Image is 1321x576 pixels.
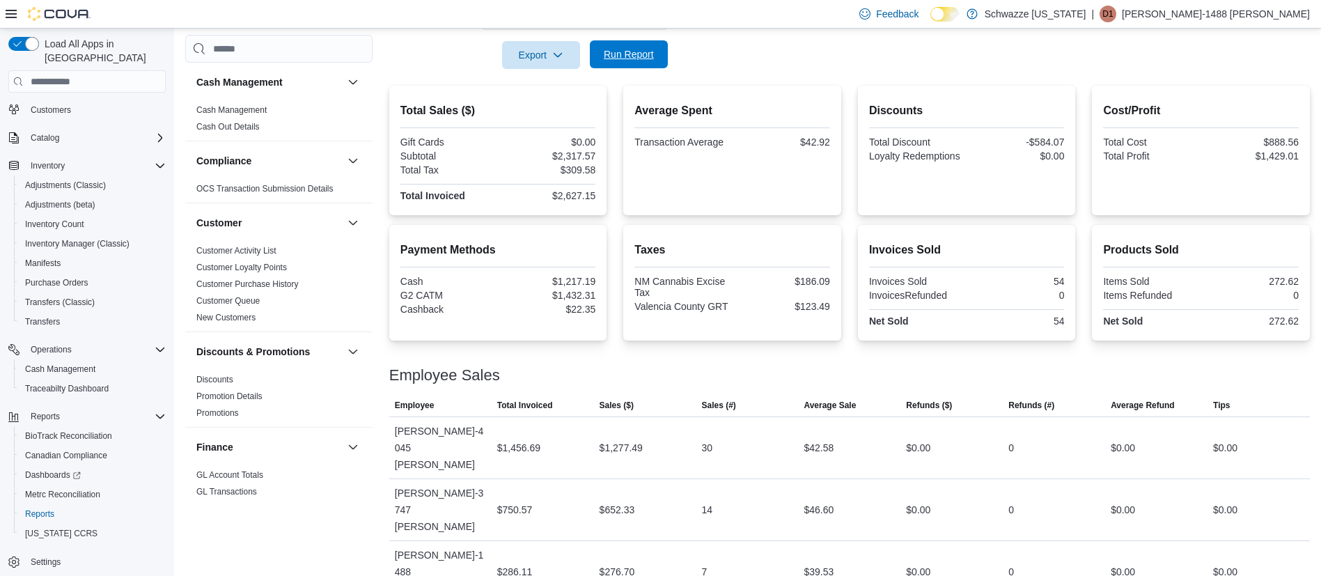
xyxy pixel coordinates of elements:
span: New Customers [196,312,256,323]
div: $186.09 [735,276,830,287]
div: $0.00 [501,137,595,148]
span: [US_STATE] CCRS [25,528,97,539]
span: Customer Queue [196,295,260,306]
span: Inventory Manager (Classic) [19,235,166,252]
div: Discounts & Promotions [185,371,373,427]
h2: Taxes [634,242,830,258]
span: Catalog [31,132,59,143]
button: Purchase Orders [14,273,171,293]
span: Transfers [19,313,166,330]
button: Inventory Manager (Classic) [14,234,171,254]
a: Inventory Manager (Classic) [19,235,135,252]
button: Transfers [14,312,171,332]
button: Export [502,41,580,69]
a: Customer Queue [196,296,260,306]
div: [PERSON_NAME]-3747 [PERSON_NAME] [389,479,492,540]
button: Customer [345,215,361,231]
div: Gift Cards [400,137,495,148]
span: Customers [25,101,166,118]
div: InvoicesRefunded [869,290,964,301]
div: Finance [185,467,373,506]
div: $22.35 [501,304,595,315]
p: | [1091,6,1094,22]
span: Washington CCRS [19,525,166,542]
span: Reports [25,508,54,520]
div: $2,317.57 [501,150,595,162]
span: Settings [25,553,166,570]
div: $0.00 [1111,439,1135,456]
span: Adjustments (Classic) [19,177,166,194]
button: Cash Management [345,74,361,91]
div: Denise-1488 Zamora [1100,6,1116,22]
a: Cash Out Details [196,122,260,132]
div: Customer [185,242,373,332]
div: $652.33 [600,501,635,518]
span: Inventory [25,157,166,174]
span: Reports [31,411,60,422]
a: GL Transactions [196,487,257,497]
a: Adjustments (Classic) [19,177,111,194]
span: Tips [1213,400,1230,411]
a: Discounts [196,375,233,384]
a: Dashboards [14,465,171,485]
div: $0.00 [1111,501,1135,518]
a: Settings [25,554,66,570]
a: Reports [19,506,60,522]
button: Finance [196,440,342,454]
h2: Invoices Sold [869,242,1065,258]
div: $1,217.19 [501,276,595,287]
span: Dashboards [19,467,166,483]
div: $123.49 [735,301,830,312]
div: Cashback [400,304,495,315]
span: Adjustments (beta) [25,199,95,210]
a: Customer Loyalty Points [196,263,287,272]
span: Employee [395,400,435,411]
div: $750.57 [497,501,533,518]
span: Cash Management [19,361,166,377]
button: Catalog [25,130,65,146]
span: Metrc Reconciliation [25,489,100,500]
span: Canadian Compliance [25,450,107,461]
a: Manifests [19,255,66,272]
span: D1 [1102,6,1113,22]
a: OCS Transaction Submission Details [196,184,334,194]
button: Adjustments (Classic) [14,176,171,195]
span: Customer Loyalty Points [196,262,287,273]
a: Promotions [196,408,239,418]
h2: Cost/Profit [1103,102,1299,119]
div: $2,627.15 [501,190,595,201]
span: Run Report [604,47,654,61]
button: Finance [345,439,361,456]
span: Inventory [31,160,65,171]
span: Traceabilty Dashboard [25,383,109,394]
div: Total Profit [1103,150,1198,162]
span: Sales ($) [600,400,634,411]
a: Transfers (Classic) [19,294,100,311]
strong: Net Sold [1103,316,1143,327]
div: Total Tax [400,164,495,176]
span: Purchase Orders [19,274,166,291]
h3: Finance [196,440,233,454]
a: Transfers [19,313,65,330]
div: [PERSON_NAME]-4045 [PERSON_NAME] [389,417,492,478]
button: [US_STATE] CCRS [14,524,171,543]
a: [US_STATE] CCRS [19,525,103,542]
strong: Total Invoiced [400,190,465,201]
span: BioTrack Reconciliation [19,428,166,444]
div: $1,456.69 [497,439,540,456]
div: NM Cannabis Excise Tax [634,276,729,298]
span: GL Transactions [196,486,257,497]
div: $1,277.49 [600,439,643,456]
div: Total Cost [1103,137,1198,148]
div: Loyalty Redemptions [869,150,964,162]
a: Customers [25,102,77,118]
div: 272.62 [1204,316,1299,327]
span: Transfers (Classic) [19,294,166,311]
span: Operations [31,344,72,355]
a: Promotion Details [196,391,263,401]
span: Average Sale [804,400,856,411]
div: Total Discount [869,137,964,148]
a: Canadian Compliance [19,447,113,464]
span: Customer Purchase History [196,279,299,290]
h2: Payment Methods [400,242,596,258]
